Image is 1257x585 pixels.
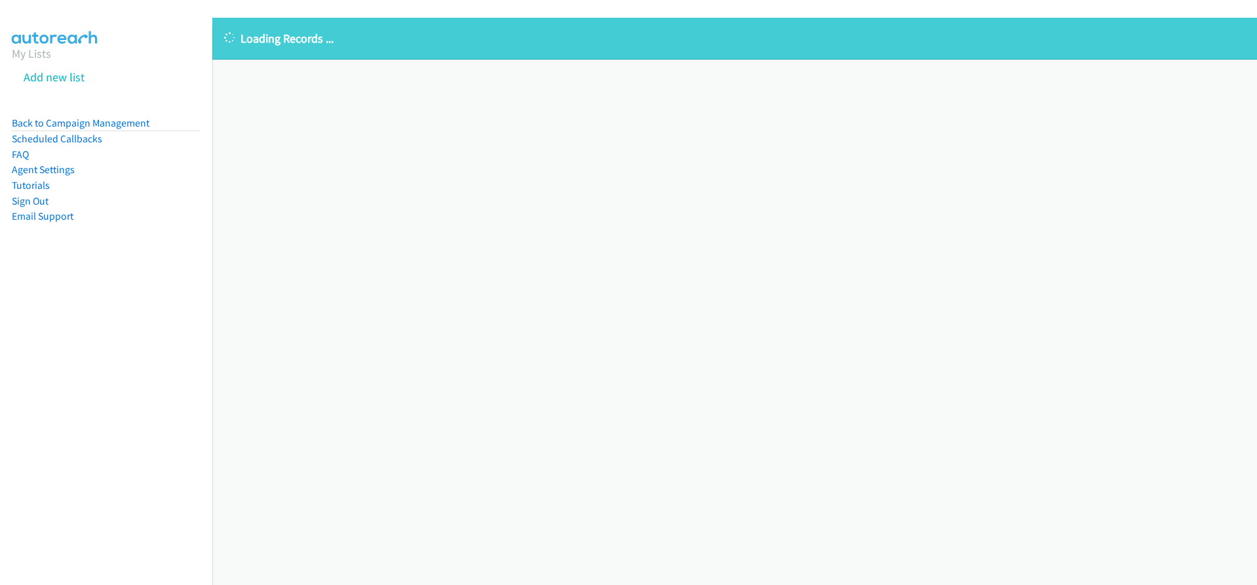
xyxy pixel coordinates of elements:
[224,30,1245,47] p: Loading Records ...
[12,179,50,192] a: Tutorials
[12,132,102,145] a: Scheduled Callbacks
[12,163,75,176] a: Agent Settings
[24,70,85,85] a: Add new list
[12,46,51,61] a: My Lists
[12,117,149,129] a: Back to Campaign Management
[12,195,48,207] a: Sign Out
[12,210,73,222] a: Email Support
[12,148,29,161] a: FAQ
